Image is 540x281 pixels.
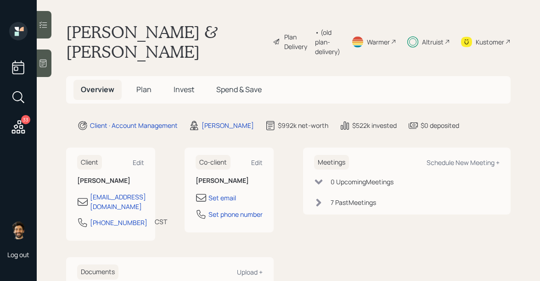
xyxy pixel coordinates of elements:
[77,155,102,170] h6: Client
[155,217,167,226] div: CST
[90,218,147,227] div: [PHONE_NUMBER]
[367,37,390,47] div: Warmer
[208,193,236,203] div: Set email
[208,209,263,219] div: Set phone number
[202,121,254,130] div: [PERSON_NAME]
[422,37,444,47] div: Altruist
[7,250,29,259] div: Log out
[314,155,349,170] h6: Meetings
[331,177,394,187] div: 0 Upcoming Meeting s
[421,121,459,130] div: $0 deposited
[21,115,30,124] div: 33
[81,84,114,94] span: Overview
[174,84,194,94] span: Invest
[77,177,144,185] h6: [PERSON_NAME]
[196,155,231,170] h6: Co-client
[216,84,262,94] span: Spend & Save
[77,264,118,280] h6: Documents
[427,158,500,167] div: Schedule New Meeting +
[251,158,263,167] div: Edit
[66,22,265,61] h1: [PERSON_NAME] & [PERSON_NAME]
[352,121,397,130] div: $522k invested
[284,32,310,51] div: Plan Delivery
[136,84,152,94] span: Plan
[315,28,340,56] div: • (old plan-delivery)
[90,121,178,130] div: Client · Account Management
[237,268,263,276] div: Upload +
[476,37,504,47] div: Kustomer
[331,198,376,207] div: 7 Past Meeting s
[133,158,144,167] div: Edit
[196,177,263,185] h6: [PERSON_NAME]
[90,192,146,211] div: [EMAIL_ADDRESS][DOMAIN_NAME]
[9,221,28,239] img: eric-schwartz-headshot.png
[278,121,328,130] div: $992k net-worth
